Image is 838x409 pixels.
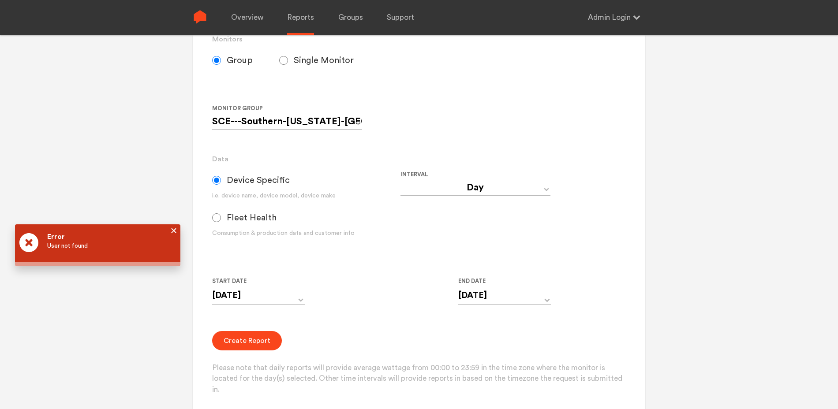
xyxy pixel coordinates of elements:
[212,191,400,201] div: i.e. device name, device model, device make
[212,56,221,65] input: Group
[400,169,582,180] label: Interval
[212,154,626,164] h3: Data
[458,276,544,286] label: End Date
[47,233,172,241] div: Error
[279,56,288,65] input: Single Monitor
[212,213,221,222] input: Fleet Health
[227,55,253,66] span: Group
[294,55,354,66] span: Single Monitor
[212,229,400,238] div: Consumption & production data and customer info
[212,331,282,350] button: Create Report
[227,212,277,223] span: Fleet Health
[212,176,221,185] input: Device Specific
[212,34,626,45] h3: Monitors
[193,10,207,24] img: Sense Logo
[212,103,365,114] label: Monitor Group
[212,276,298,286] label: Start Date
[227,175,290,186] span: Device Specific
[212,363,626,395] p: Please note that daily reports will provide average wattage from 00:00 to 23:59 in the time zone ...
[47,233,172,257] div: User not found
